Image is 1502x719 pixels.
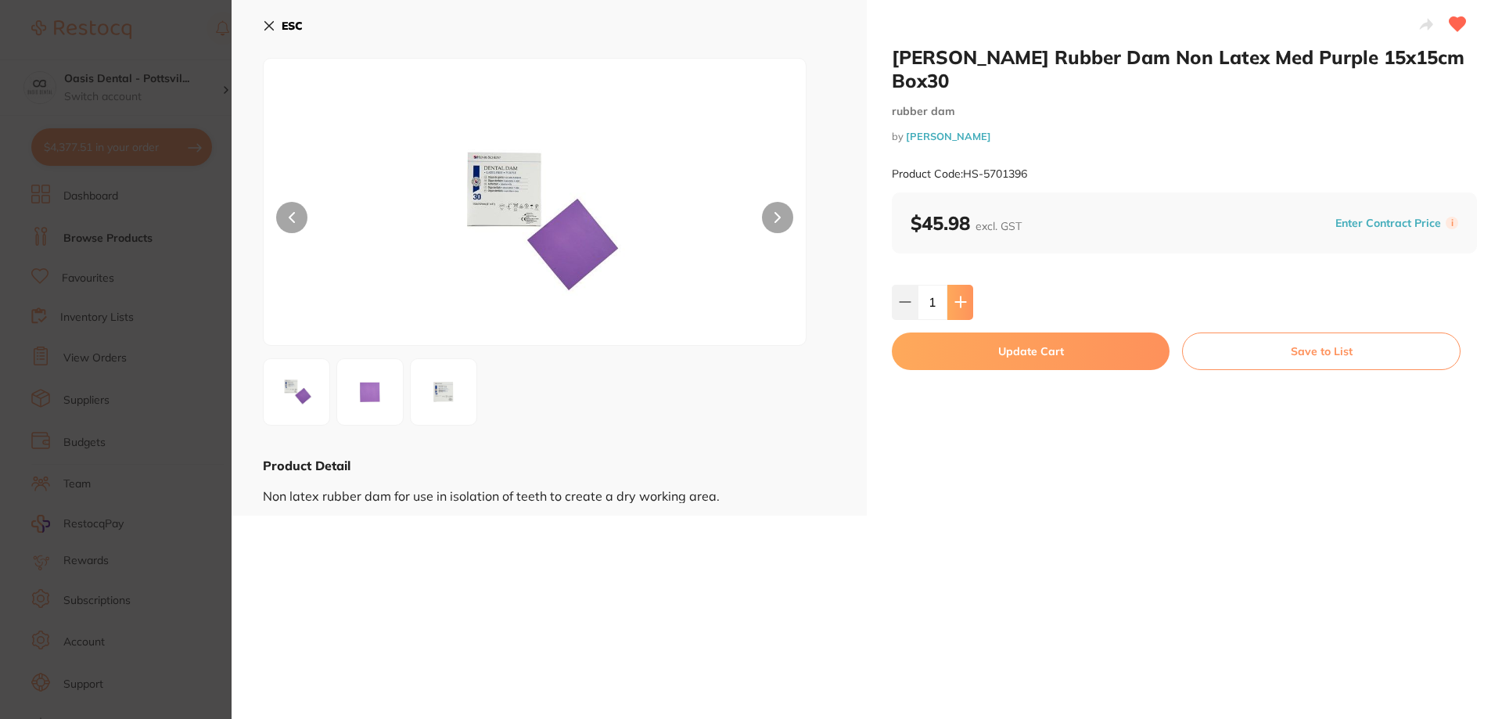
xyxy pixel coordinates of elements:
[892,105,1477,118] small: rubber dam
[268,364,325,420] img: OTYuanBn
[976,219,1022,233] span: excl. GST
[282,19,303,33] b: ESC
[892,45,1477,92] h2: [PERSON_NAME] Rubber Dam Non Latex Med Purple 15x15cm Box30
[1182,333,1461,370] button: Save to List
[906,130,991,142] a: [PERSON_NAME]
[263,458,350,473] b: Product Detail
[911,211,1022,235] b: $45.98
[372,98,698,345] img: OTYuanBn
[415,364,472,420] img: OTZfMy5qcGc
[892,333,1170,370] button: Update Cart
[892,131,1477,142] small: by
[1331,216,1446,231] button: Enter Contract Price
[263,474,835,503] div: Non latex rubber dam for use in isolation of teeth to create a dry working area.
[263,13,303,39] button: ESC
[342,364,398,420] img: OTZfMi5qcGc
[1446,217,1458,229] label: i
[892,167,1027,181] small: Product Code: HS-5701396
